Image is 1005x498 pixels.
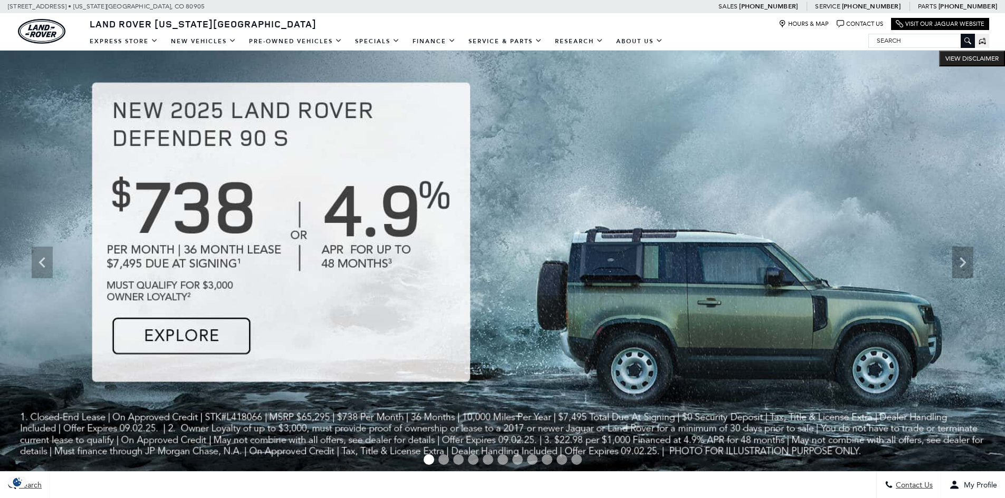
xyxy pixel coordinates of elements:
[512,454,523,465] span: Go to slide 7
[453,454,464,465] span: Go to slide 3
[424,454,434,465] span: Go to slide 1
[468,454,478,465] span: Go to slide 4
[842,2,901,11] a: [PHONE_NUMBER]
[83,32,669,51] nav: Main Navigation
[719,3,738,10] span: Sales
[893,481,933,490] span: Contact Us
[438,454,449,465] span: Go to slide 2
[8,3,205,10] a: [STREET_ADDRESS] • [US_STATE][GEOGRAPHIC_DATA], CO 80905
[896,20,984,28] a: Visit Our Jaguar Website
[869,34,974,47] input: Search
[960,481,997,490] span: My Profile
[549,32,610,51] a: Research
[837,20,883,28] a: Contact Us
[571,454,582,465] span: Go to slide 11
[610,32,669,51] a: About Us
[939,2,997,11] a: [PHONE_NUMBER]
[243,32,349,51] a: Pre-Owned Vehicles
[945,54,999,63] span: VIEW DISCLAIMER
[739,2,798,11] a: [PHONE_NUMBER]
[527,454,538,465] span: Go to slide 8
[349,32,406,51] a: Specials
[32,247,53,278] div: Previous
[165,32,243,51] a: New Vehicles
[542,454,552,465] span: Go to slide 9
[815,3,840,10] span: Service
[462,32,549,51] a: Service & Parts
[406,32,462,51] a: Finance
[5,476,30,487] section: Click to Open Cookie Consent Modal
[918,3,937,10] span: Parts
[5,476,30,487] img: Opt-Out Icon
[779,20,829,28] a: Hours & Map
[18,19,65,44] a: land-rover
[90,17,317,30] span: Land Rover [US_STATE][GEOGRAPHIC_DATA]
[952,247,973,278] div: Next
[83,17,323,30] a: Land Rover [US_STATE][GEOGRAPHIC_DATA]
[941,472,1005,498] button: Open user profile menu
[83,32,165,51] a: EXPRESS STORE
[18,19,65,44] img: Land Rover
[557,454,567,465] span: Go to slide 10
[939,51,1005,66] button: VIEW DISCLAIMER
[497,454,508,465] span: Go to slide 6
[483,454,493,465] span: Go to slide 5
